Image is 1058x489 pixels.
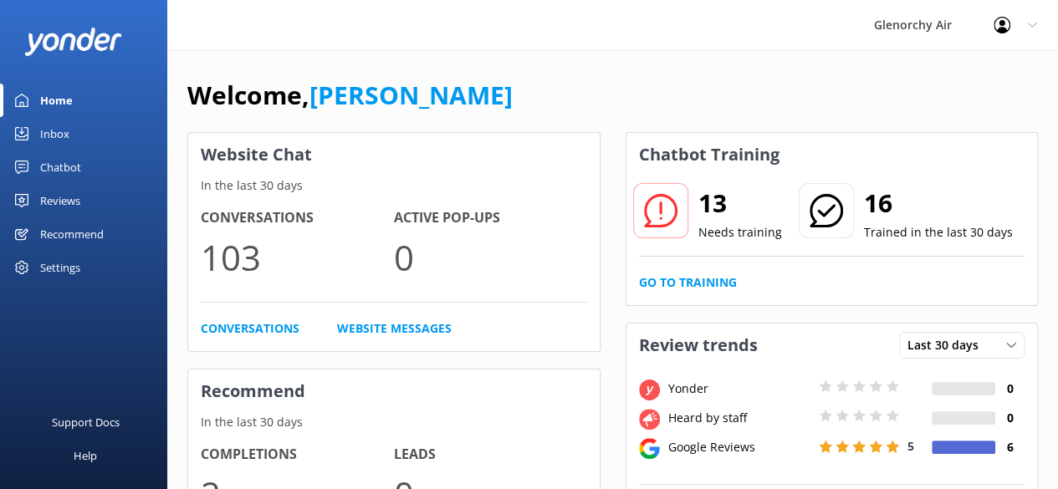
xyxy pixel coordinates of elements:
img: yonder-white-logo.png [25,28,121,55]
div: Reviews [40,184,80,217]
span: Last 30 days [907,336,989,354]
h3: Recommend [188,369,600,413]
h4: Completions [201,444,394,466]
div: Support Docs [52,405,120,439]
p: Trained in the last 30 days [864,223,1013,242]
h4: Active Pop-ups [394,207,587,229]
div: Heard by staff [664,409,815,427]
div: Chatbot [40,150,81,184]
div: Inbox [40,117,69,150]
div: Help [74,439,97,472]
h4: Conversations [201,207,394,229]
p: Needs training [698,223,782,242]
div: Recommend [40,217,104,251]
div: Google Reviews [664,438,815,456]
div: Settings [40,251,80,284]
div: Yonder [664,379,815,398]
h4: 6 [995,438,1025,456]
span: 5 [907,438,914,454]
a: Go to Training [639,273,737,292]
p: In the last 30 days [188,176,600,195]
h3: Chatbot Training [626,133,792,176]
h2: 13 [698,183,782,223]
a: Conversations [201,319,299,338]
p: 103 [201,229,394,285]
h2: 16 [864,183,1013,223]
p: In the last 30 days [188,413,600,431]
a: [PERSON_NAME] [309,78,513,112]
div: Home [40,84,73,117]
a: Website Messages [337,319,452,338]
h4: 0 [995,379,1025,398]
h3: Review trends [626,323,770,367]
h3: Website Chat [188,133,600,176]
p: 0 [394,229,587,285]
h1: Welcome, [187,75,513,115]
h4: Leads [394,444,587,466]
h4: 0 [995,409,1025,427]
